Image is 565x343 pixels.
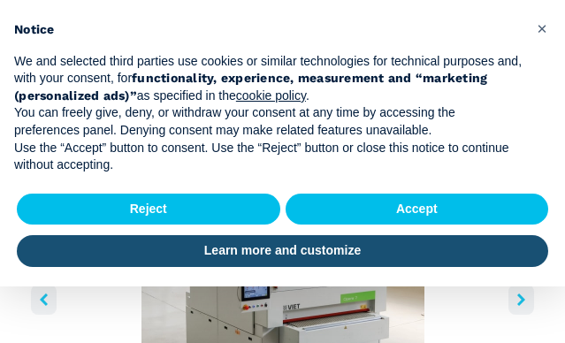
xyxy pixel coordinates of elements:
button: Close this notice [528,14,556,42]
button: right-button [508,285,534,315]
a: cookie policy [236,88,306,103]
p: Use the “Accept” button to consent. Use the “Reject” button or close this notice to continue with... [14,140,523,174]
button: left-button [31,285,57,315]
button: Accept [286,194,549,225]
strong: functionality, experience, measurement and “marketing (personalized ads)” [14,71,487,103]
button: Reject [17,194,280,225]
span: × [537,18,547,39]
p: We and selected third parties use cookies or similar technologies for technical purposes and, wit... [14,53,523,105]
button: Learn more and customize [17,235,548,267]
p: You can freely give, deny, or withdraw your consent at any time by accessing the preferences pane... [14,104,523,139]
h2: Notice [14,21,523,39]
